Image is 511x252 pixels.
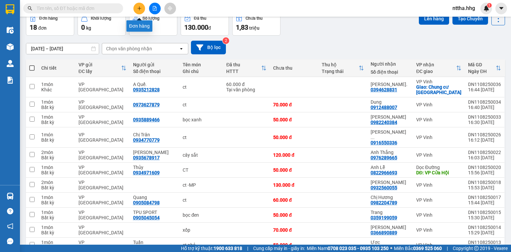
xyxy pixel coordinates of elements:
button: Số lượng30món [129,12,177,36]
sup: 2 [223,37,229,44]
div: 0394628831 [371,87,397,92]
div: 1 món [41,240,72,245]
div: Chọn văn phòng nhận [106,45,152,52]
div: Bất kỳ [41,185,72,190]
div: VP [GEOGRAPHIC_DATA] [79,82,126,92]
span: caret-down [498,5,504,11]
div: 50.000 đ [273,212,315,218]
span: | [247,245,248,252]
div: 120.000 đ [273,152,315,158]
div: Chi tiết [41,65,72,71]
div: ct [183,84,220,90]
img: logo-vxr [6,4,14,14]
div: 15:56 [DATE] [468,170,501,175]
div: Lê Sỹ Hoàng 0918097688 [371,129,410,140]
div: Châu Ngọc. [371,82,410,87]
div: VP [GEOGRAPHIC_DATA] [79,195,126,205]
div: 2 món [41,180,72,185]
div: ct -MP [183,182,220,188]
div: 0905084798 [133,200,160,205]
div: Bất kỳ [41,120,72,125]
span: 18 [30,23,37,31]
div: 1 món [41,165,72,170]
div: CT [183,167,220,173]
img: warehouse-icon [7,27,14,34]
button: Khối lượng0kg [78,12,126,36]
div: DN1108250018 [468,180,501,185]
div: DN1108250017 [468,195,501,200]
div: Chưa thu [273,65,315,71]
div: 0822966693 [371,170,397,175]
span: triệu [249,25,259,31]
div: 0912488007 [371,105,397,110]
div: Thu hộ [322,62,358,67]
img: warehouse-icon [7,43,14,50]
img: warehouse-icon [7,193,14,200]
div: VP Vinh [416,102,461,107]
div: Anh Lễ [371,165,410,170]
div: 0932560055 [371,185,397,190]
div: 0982204789 [371,200,397,205]
div: 2 món [41,150,72,155]
div: 0973627879 [133,102,160,107]
span: món [141,25,151,31]
div: Bất kỳ [41,137,72,143]
div: Trang [371,210,410,215]
button: Chưa thu1,83 triệu [232,12,280,36]
div: 0366890889 [371,230,397,235]
div: DN1108250020 [468,165,501,170]
strong: 0369 525 060 [413,246,442,251]
div: VP Vinh [416,152,461,158]
div: 1 món [41,82,72,87]
span: 42 [PERSON_NAME] - Vinh - [GEOGRAPHIC_DATA] [37,22,94,34]
span: 1,83 [236,23,248,31]
strong: PHIẾU GỬI HÀNG [39,36,92,43]
div: 15:29 [DATE] [468,230,501,235]
div: Thủy [133,165,176,170]
span: kg [86,25,91,31]
div: DN1108250013 [468,240,501,245]
div: VP [GEOGRAPHIC_DATA] [79,132,126,143]
strong: 0708 023 035 - 0935 103 250 [328,246,389,251]
div: VP [GEOGRAPHIC_DATA] [79,180,126,190]
div: VP Vinh [416,212,461,218]
div: ct [183,135,220,140]
div: Ươc [371,240,410,245]
div: 50.000 đ [273,135,315,140]
strong: HÃNG XE HẢI HOÀNG GIA [32,7,99,21]
div: Ngày ĐH [468,69,496,74]
div: ĐC lấy [79,69,121,74]
div: VP gửi [79,62,121,67]
th: Toggle SortBy [413,59,465,77]
span: đơn [38,25,47,31]
span: 130.000 [184,23,208,31]
button: plus [133,3,145,14]
div: ct [183,197,220,203]
div: 0359199059 [371,215,397,220]
span: question-circle [7,208,13,214]
div: ĐC giao [416,69,456,74]
div: DN1108250022 [468,150,501,155]
div: 0935889466 [133,117,160,122]
button: Đã thu130.000đ [181,12,229,36]
div: 16:40 [DATE] [468,105,501,110]
div: Đã thu [194,16,206,21]
button: Bộ lọc [191,41,226,54]
strong: Hotline : [PHONE_NUMBER] - [PHONE_NUMBER] [35,44,96,55]
div: Người nhận [371,61,410,67]
th: Toggle SortBy [75,59,130,77]
div: Người gửi [133,62,176,67]
div: HTTT [226,69,261,74]
span: plus [137,6,142,11]
button: caret-down [495,3,507,14]
div: Chưa thu [246,16,262,21]
div: Anh Thắng [371,150,410,155]
div: Bất kỳ [41,215,72,220]
button: Đơn hàng18đơn [26,12,74,36]
div: Chị Trân [133,132,176,137]
div: VP Vinh [416,79,461,84]
div: 130.000 đ [273,182,315,188]
button: Tạo Chuyến [452,13,488,25]
div: 0935212828 [133,87,160,92]
input: Tìm tên, số ĐT hoặc mã đơn [37,5,115,12]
